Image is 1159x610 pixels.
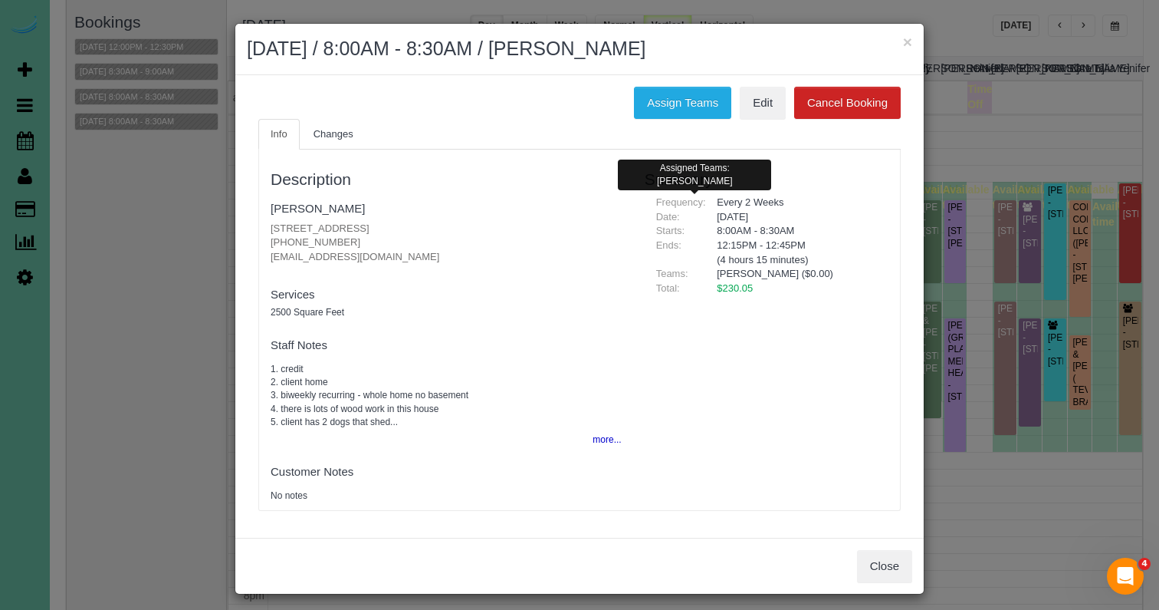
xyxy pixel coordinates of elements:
li: [PERSON_NAME] ($0.00) [717,267,877,282]
div: [DATE] [705,210,888,225]
iframe: Intercom live chat [1107,558,1144,595]
span: Starts: [656,225,685,236]
h5: 2500 Square Feet [271,308,622,318]
h4: Staff Notes [271,339,622,352]
a: Info [258,119,300,150]
span: Ends: [656,239,681,251]
pre: 1. credit 2. client home 3. biweekly recurring - whole home no basement 4. there is lots of wood ... [271,363,622,429]
pre: No notes [271,490,622,503]
span: $230.05 [717,282,753,294]
span: Changes [314,128,353,140]
button: more... [583,429,621,451]
h2: [DATE] / 8:00AM - 8:30AM / [PERSON_NAME] [247,35,912,63]
div: 8:00AM - 8:30AM [705,224,888,239]
span: Frequency: [656,196,706,208]
a: Changes [301,119,366,150]
p: [STREET_ADDRESS] [PHONE_NUMBER] [EMAIL_ADDRESS][DOMAIN_NAME] [271,222,622,265]
button: Assign Teams [634,87,731,119]
span: Total: [656,282,680,294]
span: 4 [1138,558,1151,570]
div: 12:15PM - 12:45PM (4 hours 15 minutes) [705,239,888,267]
h3: Description [271,170,622,188]
button: Cancel Booking [794,87,901,119]
h4: Customer Notes [271,466,622,479]
button: Close [857,550,912,582]
h4: Services [271,289,622,302]
div: Assigned Teams: [PERSON_NAME] [618,160,771,190]
div: Every 2 Weeks [705,196,888,210]
a: Edit [740,87,786,119]
span: Date: [656,211,680,223]
span: Info [271,128,287,140]
span: Teams: [656,268,688,279]
button: × [903,34,912,50]
a: [PERSON_NAME] [271,202,365,215]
